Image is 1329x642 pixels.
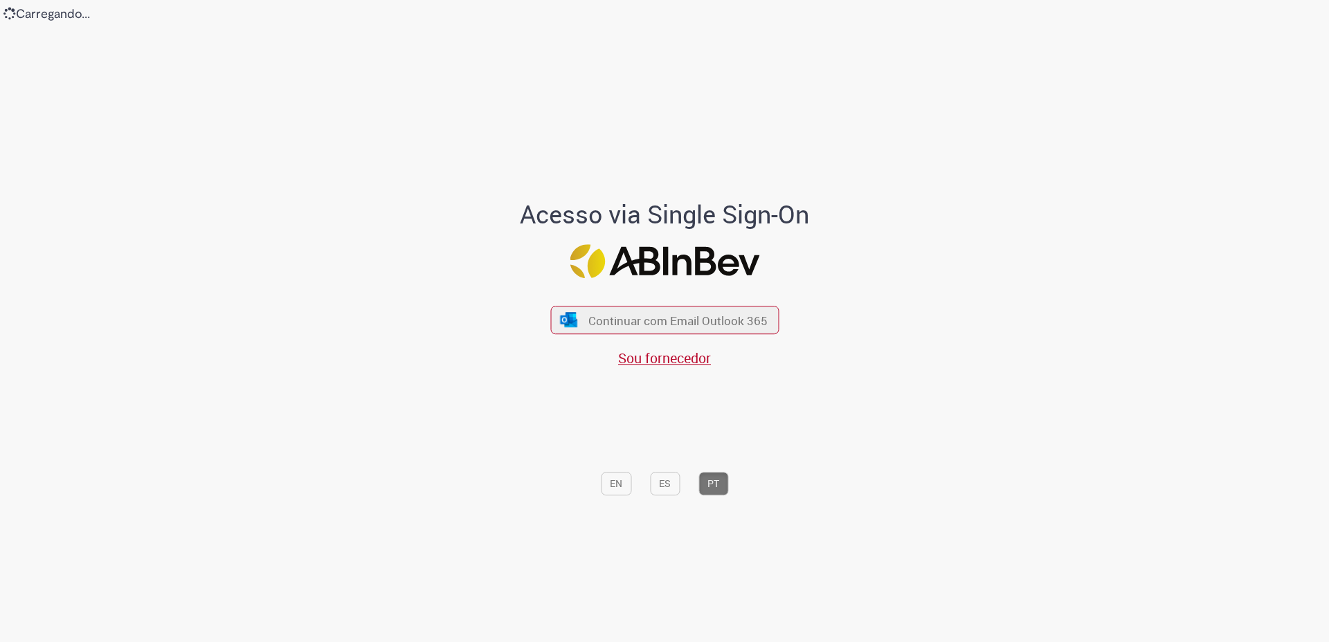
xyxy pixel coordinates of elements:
button: ícone Azure/Microsoft 360 Continuar com Email Outlook 365 [550,306,779,334]
button: PT [698,473,728,496]
img: Logo ABInBev [570,245,759,279]
span: Continuar com Email Outlook 365 [588,312,768,328]
button: EN [601,473,631,496]
img: ícone Azure/Microsoft 360 [559,313,579,327]
a: Sou fornecedor [618,349,711,367]
button: ES [650,473,680,496]
h1: Acesso via Single Sign-On [473,201,857,228]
